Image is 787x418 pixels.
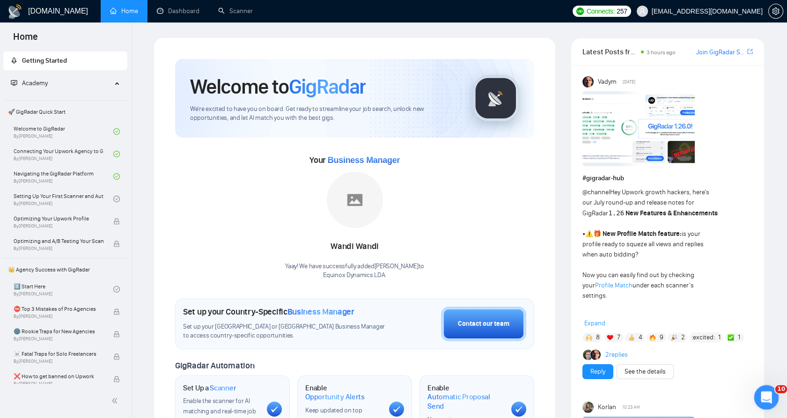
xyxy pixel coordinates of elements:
[623,78,635,86] span: [DATE]
[190,105,457,123] span: We're excited to have you on board. Get ready to streamline your job search, unlock new opportuni...
[6,30,45,50] span: Home
[110,7,138,15] a: homeHome
[11,80,17,86] span: fund-projection-screen
[113,128,120,135] span: check-circle
[190,74,366,99] h1: Welcome to
[576,7,584,15] img: upwork-logo.png
[617,364,674,379] button: See the details
[4,103,126,121] span: 🚀 GigRadar Quick Start
[7,4,22,19] img: logo
[11,57,17,64] span: rocket
[113,376,120,382] span: lock
[585,230,593,238] span: ⚠️
[3,51,127,70] li: Getting Started
[14,336,103,342] span: By [PERSON_NAME]
[175,360,254,371] span: GigRadar Automation
[671,334,677,341] img: 🎉
[113,218,120,225] span: lock
[617,333,620,342] span: 7
[427,392,504,411] span: Automatic Proposal Send
[14,121,113,142] a: Welcome to GigRadarBy[PERSON_NAME]
[327,172,383,228] img: placeholder.png
[582,402,594,413] img: Korlan
[472,75,519,122] img: gigradar-logo.png
[625,209,718,217] strong: New Features & Enhancements
[649,334,656,341] img: 🔥
[587,6,615,16] span: Connects:
[14,327,103,336] span: 🌚 Rookie Traps for New Agencies
[4,260,126,279] span: 👑 Agency Success with GigRadar
[328,155,400,165] span: Business Manager
[582,188,610,196] span: @channel
[747,47,753,56] a: export
[639,333,642,342] span: 4
[582,173,753,183] h1: # gigradar-hub
[593,230,601,238] span: 🎁
[113,353,120,360] span: lock
[113,241,120,247] span: lock
[441,307,526,341] button: Contact our team
[309,155,400,165] span: Your
[583,350,593,360] img: Alex B
[183,383,236,393] h1: Set Up a
[768,4,783,19] button: setting
[608,209,624,217] code: 1.26
[22,79,48,87] span: Academy
[14,189,113,209] a: Setting Up Your First Scanner and Auto-BidderBy[PERSON_NAME]
[595,281,633,289] a: Profile Match
[625,367,666,377] a: See the details
[427,383,504,411] h1: Enable
[738,333,740,342] span: 1
[218,7,253,15] a: searchScanner
[14,214,103,223] span: Optimizing Your Upwork Profile
[582,364,613,379] button: Reply
[113,196,120,202] span: check-circle
[183,323,389,340] span: Set up your [GEOGRAPHIC_DATA] or [GEOGRAPHIC_DATA] Business Manager to access country-specific op...
[590,367,605,377] a: Reply
[305,392,365,402] span: Opportunity Alerts
[628,334,635,341] img: 👍
[754,385,779,410] iframe: Intercom live chat
[285,262,424,280] div: Yaay! We have successfully added [PERSON_NAME] to
[113,331,120,337] span: lock
[586,334,592,341] img: 🙌
[14,144,113,164] a: Connecting Your Upwork Agency to GigRadarBy[PERSON_NAME]
[584,319,605,327] span: Expand
[287,307,354,317] span: Business Manager
[681,333,685,342] span: 2
[113,173,120,180] span: check-circle
[285,271,424,280] p: Equinox Dynamics LDA .
[458,319,509,329] div: Contact our team
[113,308,120,315] span: lock
[113,286,120,293] span: check-circle
[14,372,103,381] span: ❌ How to get banned on Upwork
[14,349,103,359] span: ☠️ Fatal Traps for Solo Freelancers
[183,307,354,317] h1: Set up your Country-Specific
[622,403,640,411] span: 10:23 AM
[696,47,745,58] a: Join GigRadar Slack Community
[210,383,236,393] span: Scanner
[598,77,617,87] span: Vadym
[769,7,783,15] span: setting
[596,333,600,342] span: 8
[14,236,103,246] span: Optimizing and A/B Testing Your Scanner for Better Results
[22,57,67,65] span: Getting Started
[598,402,616,412] span: Korlan
[289,74,366,99] span: GigRadar
[14,223,103,229] span: By [PERSON_NAME]
[582,76,594,88] img: Vadym
[603,230,682,238] strong: New Profile Match feature:
[157,7,199,15] a: dashboardDashboard
[639,8,646,15] span: user
[113,151,120,157] span: check-circle
[728,334,734,341] img: ✅
[11,79,48,87] span: Academy
[768,7,783,15] a: setting
[747,48,753,55] span: export
[305,383,382,402] h1: Enable
[14,279,113,300] a: 1️⃣ Start HereBy[PERSON_NAME]
[617,6,627,16] span: 257
[660,333,663,342] span: 9
[14,314,103,319] span: By [PERSON_NAME]
[607,334,613,341] img: ❤️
